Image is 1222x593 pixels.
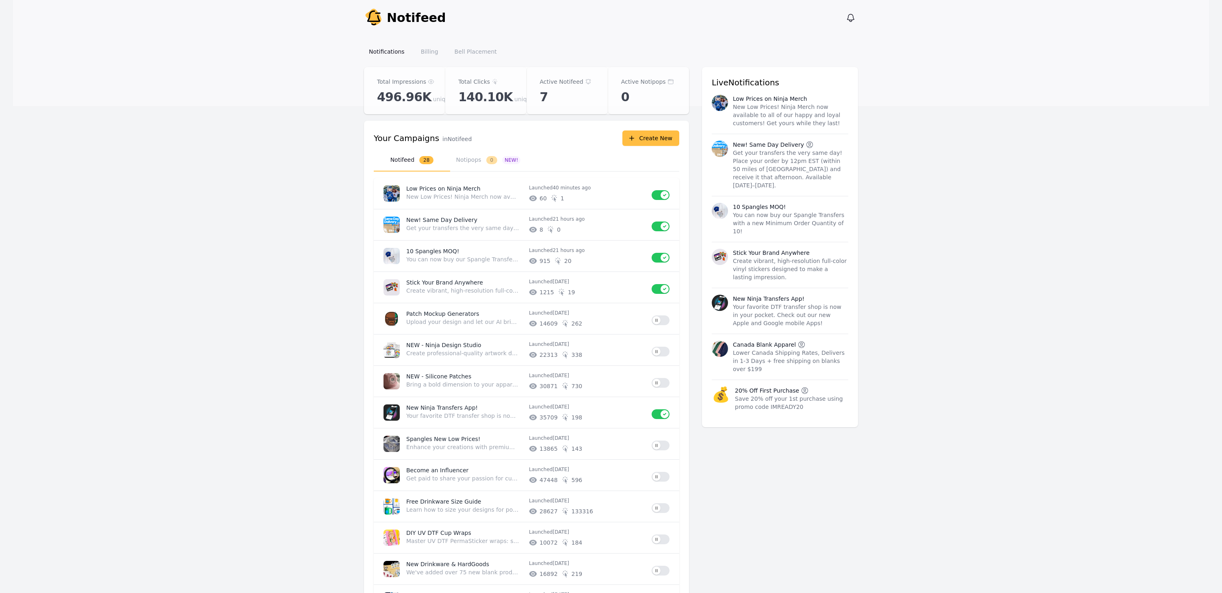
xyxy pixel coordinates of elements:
nav: Tabs [374,149,679,172]
p: Stick Your Brand Anywhere [733,249,810,257]
p: Stick Your Brand Anywhere [406,278,522,287]
p: Create professional-quality artwork directly in your browser - no downloads or extra tools requir... [406,349,519,357]
span: # of unique impressions [539,382,558,390]
p: New! Same Day Delivery [733,141,804,149]
time: 2025-08-20T17:48:29.582Z [552,373,569,378]
p: New Ninja Transfers App! [733,295,804,303]
p: Create vibrant, high-resolution full-color vinyl stickers designed to make a lasting impression. [733,257,848,281]
a: Low Prices on Ninja MerchNew Low Prices! Ninja Merch now available to all of our happy and loyal ... [374,178,679,209]
p: 20% Off First Purchase [735,387,799,395]
time: 2025-07-18T18:44:57.675Z [552,467,569,472]
p: You can now buy our Spangle Transfers with a new Minimum Order Quantity of 10! [733,211,848,235]
p: We've added over 75 new blank products to our Drinkware & Hardgoods category. Shop Now [406,568,519,576]
span: # of unique impressions [539,351,558,359]
p: Launched [529,216,645,222]
p: Low Prices on Ninja Merch [406,185,522,193]
a: New Ninja Transfers App!Your favorite DTF transfer shop is now in your pocket. Check out our new ... [374,397,679,428]
span: # of unique impressions [539,476,558,484]
p: New! Same Day Delivery [406,216,522,224]
p: Launched [529,497,645,504]
a: Notifications [364,44,409,59]
span: # of unique clicks [572,319,583,328]
p: You can now buy our Spangle Transfers with a new Minimum Order Quantity of 10! [406,255,519,263]
p: Launched [529,310,645,316]
p: Active Notifeed [540,77,583,87]
p: Learn how to size your designs for popular drinkware styles, from tumblers to wine glasses. [406,506,519,514]
p: Launched [529,529,645,535]
p: Low Prices on Ninja Merch [733,95,807,103]
time: 2025-10-01T20:41:10.092Z [552,216,585,222]
img: Your Company [364,8,383,28]
time: 2025-07-09T18:07:57.753Z [552,529,569,535]
a: NEW - Silicone PatchesBring a bold dimension to your apparel with 3D flexibility and raised, mode... [374,366,679,397]
p: Canada Blank Apparel [733,341,796,349]
p: Launched [529,466,645,473]
span: # of unique impressions [539,507,558,515]
a: New! Same Day DeliveryGet your transfers the very same day! Place your order by 12pm EST (within ... [374,209,679,240]
time: 2025-09-15T16:05:36.464Z [552,310,569,316]
span: 496.96K [377,90,431,104]
a: 10 Spangles MOQ!You can now buy our Spangle Transfers with a new Minimum Order Quantity of 10!Lau... [374,241,679,272]
p: Master UV DTF PermaSticker wraps: size designs, apply without air bubbles, and press like a pro. [406,537,519,545]
p: DIY UV DTF Cup Wraps [406,529,522,537]
time: 2025-07-17T12:59:48.225Z [552,498,569,504]
p: NEW - Silicone Patches [406,372,522,380]
button: Create New [622,130,679,146]
p: New Ninja Transfers App! [406,404,522,412]
span: Notifeed [387,11,446,25]
a: NEW - Ninja Design StudioCreate professional-quality artwork directly in your browser - no downlo... [374,335,679,365]
a: Bell Placement [450,44,502,59]
span: # of unique clicks [557,226,561,234]
span: 7 [540,90,548,104]
span: 0 [621,90,629,104]
p: Get your transfers the very same day! Place your order by 12pm EST (within 50 miles of [GEOGRAPHI... [733,149,848,189]
span: # of unique clicks [572,476,583,484]
p: Become an Influencer [406,466,522,474]
a: Billing [416,44,443,59]
span: # of unique clicks [572,351,583,359]
p: Spangles New Low Prices! [406,435,522,443]
p: Lower Canada Shipping Rates, Delivers in 1-3 Days + free shipping on blanks over $199 [733,349,848,373]
p: Active Notipops [621,77,666,87]
h3: Live Notifications [712,77,848,88]
time: 2025-10-01T20:38:46.785Z [552,248,585,253]
p: Total Clicks [458,77,490,87]
span: # of unique clicks [564,257,572,265]
span: # of unique impressions [539,194,547,202]
span: unique [433,95,453,103]
time: 2025-08-01T20:27:06.612Z [552,435,569,441]
button: Notifeed28 [374,149,450,172]
p: Launched [529,404,645,410]
p: Launched [529,341,645,348]
p: New Low Prices! Ninja Merch now available to all of our happy and loyal customers! Get yours whil... [733,103,848,127]
span: # of unique clicks [572,445,583,453]
a: Become an InfluencerGet paid to share your passion for custom apparel with your audience. Apply [... [374,460,679,491]
time: 2025-07-08T15:33:20.756Z [552,560,569,566]
p: 10 Spangles MOQ! [733,203,786,211]
span: # of unique impressions [539,226,543,234]
p: Launched [529,247,645,254]
p: Get paid to share your passion for custom apparel with your audience. Apply [DATE] in seconds! [406,474,519,482]
p: Your favorite DTF transfer shop is now in your pocket. Check out our new Apple and Google mobile ... [406,412,519,420]
span: # of unique clicks [561,194,564,202]
span: # of unique clicks [572,507,593,515]
span: # of unique impressions [539,570,558,578]
p: 10 Spangles MOQ! [406,247,522,255]
span: unique [514,95,534,103]
p: in Notifeed [442,135,472,143]
span: # of unique impressions [539,257,550,265]
a: New Drinkware & HardGoodsWe've added over 75 new blank products to our Drinkware & Hardgoods cate... [374,554,679,584]
p: Your favorite DTF transfer shop is now in your pocket. Check out our new Apple and Google mobile ... [733,303,848,327]
p: Launched [529,278,645,285]
a: Spangles New Low Prices!Enhance your creations with premium Spangle Transfers. Vibrant, flat, hol... [374,428,679,459]
p: Bring a bold dimension to your apparel with 3D flexibility and raised, modern details. Perfect fo... [406,380,519,389]
span: # of unique clicks [572,539,583,547]
p: Upload your design and let our AI bring it to life—perfectly recreated as embroidery, PVC, or lea... [406,318,519,326]
p: Patch Mockup Generators [406,310,522,318]
span: # of unique impressions [539,288,554,296]
p: Save 20% off your 1st purchase using promo code IMREADY20 [735,395,848,411]
p: Get your transfers the very same day! Place your order by 12pm EST (within 50 miles of [GEOGRAPHI... [406,224,519,232]
span: # of unique impressions [539,445,558,453]
a: Patch Mockup GeneratorsUpload your design and let our AI bring it to life—perfectly recreated as ... [374,303,679,334]
time: 2025-10-02T17:20:33.516Z [552,185,591,191]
